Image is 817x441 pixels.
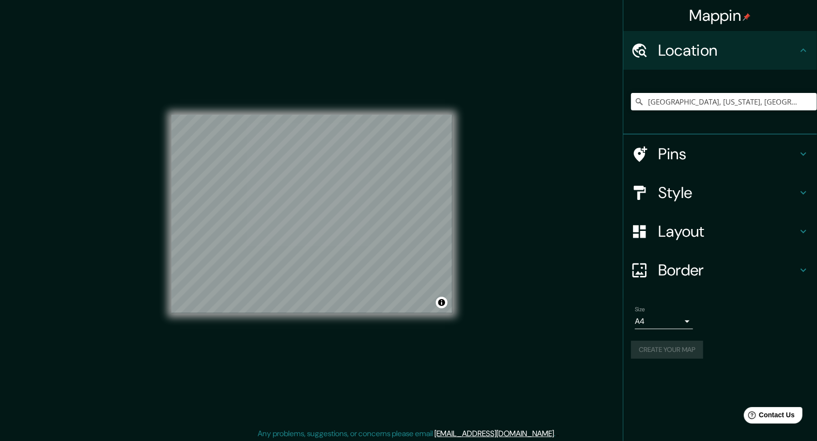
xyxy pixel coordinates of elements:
[557,428,559,440] div: .
[258,428,556,440] p: Any problems, suggestions, or concerns please email .
[631,93,817,110] input: Pick your city or area
[635,314,693,329] div: A4
[743,13,751,21] img: pin-icon.png
[171,115,452,313] canvas: Map
[690,6,751,25] h4: Mappin
[658,222,798,241] h4: Layout
[658,41,798,60] h4: Location
[635,305,645,314] label: Size
[623,31,817,70] div: Location
[623,212,817,251] div: Layout
[435,428,555,439] a: [EMAIL_ADDRESS][DOMAIN_NAME]
[436,297,447,308] button: Toggle attribution
[658,183,798,202] h4: Style
[731,403,806,430] iframe: Help widget launcher
[623,135,817,173] div: Pins
[658,260,798,280] h4: Border
[623,251,817,289] div: Border
[623,173,817,212] div: Style
[556,428,557,440] div: .
[658,144,798,164] h4: Pins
